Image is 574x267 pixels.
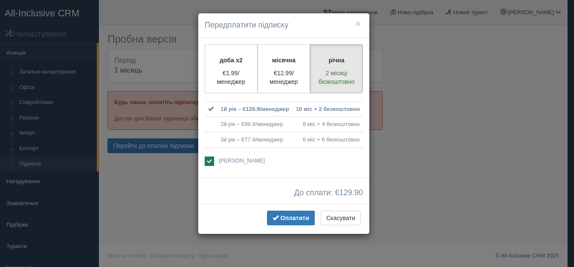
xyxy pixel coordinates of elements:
[292,117,363,132] td: 8 міс + 4 безкоштовно
[263,69,305,86] p: €12.99/менеджер
[217,117,292,132] td: 2й рік – €99.9/менеджер
[210,69,252,86] p: €1.99/менеджер
[210,56,252,64] p: доба x2
[356,19,361,28] button: ×
[219,157,265,164] span: [PERSON_NAME]
[217,132,292,147] td: 3й рік – €77.9/менеджер
[205,20,363,31] h4: Передплатити підписку
[294,189,363,197] span: До сплати: €
[292,132,363,147] td: 6 міс + 6 безкоштовно
[217,101,292,117] td: 1й рік – €129.9/менеджер
[267,211,315,225] button: Оплатити
[316,69,357,86] p: 2 місяці безкоштовно
[292,101,363,117] td: 10 міс + 2 безкоштовно
[321,211,361,225] button: Скасувати
[339,188,363,197] span: 129.90
[316,56,357,64] p: річна
[263,56,305,64] p: місячна
[280,215,309,221] span: Оплатити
